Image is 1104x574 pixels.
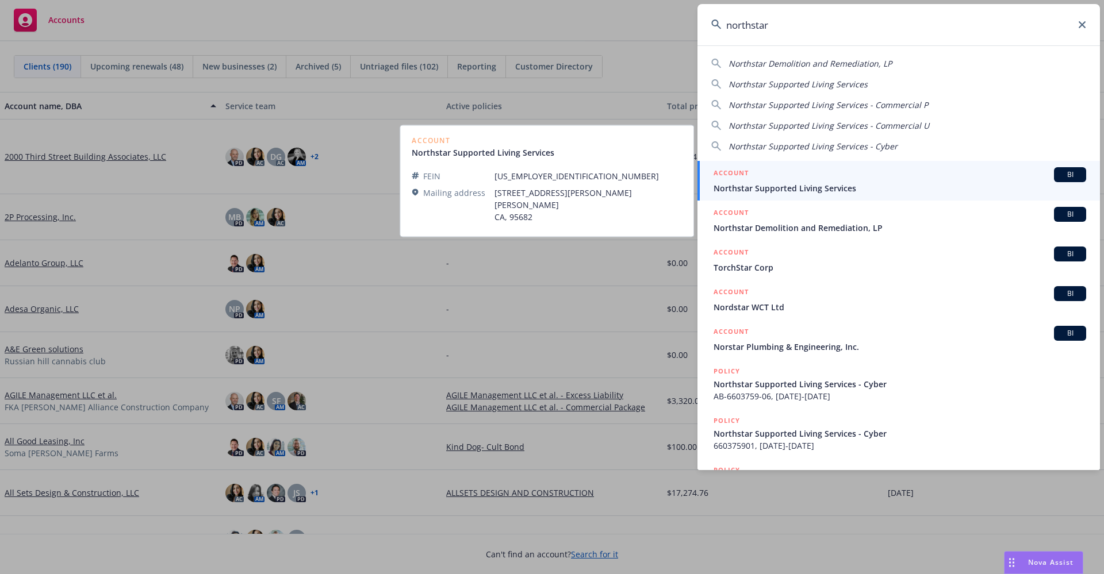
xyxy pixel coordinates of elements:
a: POLICY [697,458,1100,507]
span: BI [1059,249,1082,259]
span: Northstar Supported Living Services - Commercial U [729,120,929,131]
h5: POLICY [714,365,740,377]
h5: ACCOUNT [714,326,749,340]
span: Northstar Supported Living Services [714,182,1086,194]
span: BI [1059,169,1082,180]
span: BI [1059,209,1082,219]
h5: ACCOUNT [714,167,749,181]
a: POLICYNorthstar Supported Living Services - CyberAB-6603759-06, [DATE]-[DATE] [697,359,1100,409]
button: Nova Assist [1004,551,1083,574]
span: AB-6603759-06, [DATE]-[DATE] [714,390,1086,402]
span: Nordstar WCT Ltd [714,301,1086,313]
div: Drag to move [1005,552,1019,573]
span: Northstar Supported Living Services - Cyber [729,141,898,152]
a: POLICYNorthstar Supported Living Services - Cyber660375901, [DATE]-[DATE] [697,409,1100,458]
a: ACCOUNTBINorthstar Demolition and Remediation, LP [697,201,1100,240]
span: TorchStar Corp [714,261,1086,273]
span: Norstar Plumbing & Engineering, Inc. [714,341,1086,353]
h5: ACCOUNT [714,286,749,300]
a: ACCOUNTBINorthstar Supported Living Services [697,161,1100,201]
span: BI [1059,288,1082,299]
a: ACCOUNTBINorstar Plumbing & Engineering, Inc. [697,319,1100,359]
span: BI [1059,328,1082,338]
span: Northstar Supported Living Services - Cyber [714,427,1086,440]
h5: ACCOUNT [714,207,749,221]
a: ACCOUNTBINordstar WCT Ltd [697,280,1100,319]
h5: POLICY [714,464,740,476]
h5: ACCOUNT [714,246,749,260]
span: Northstar Supported Living Services [729,79,868,90]
span: Northstar Demolition and Remediation, LP [714,222,1086,234]
span: 660375901, [DATE]-[DATE] [714,440,1086,452]
input: Search... [697,4,1100,45]
span: Northstar Supported Living Services - Commercial P [729,99,928,110]
h5: POLICY [714,415,740,426]
span: Northstar Supported Living Services - Cyber [714,378,1086,390]
a: ACCOUNTBITorchStar Corp [697,240,1100,280]
span: Nova Assist [1028,557,1074,567]
span: Northstar Demolition and Remediation, LP [729,58,892,69]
